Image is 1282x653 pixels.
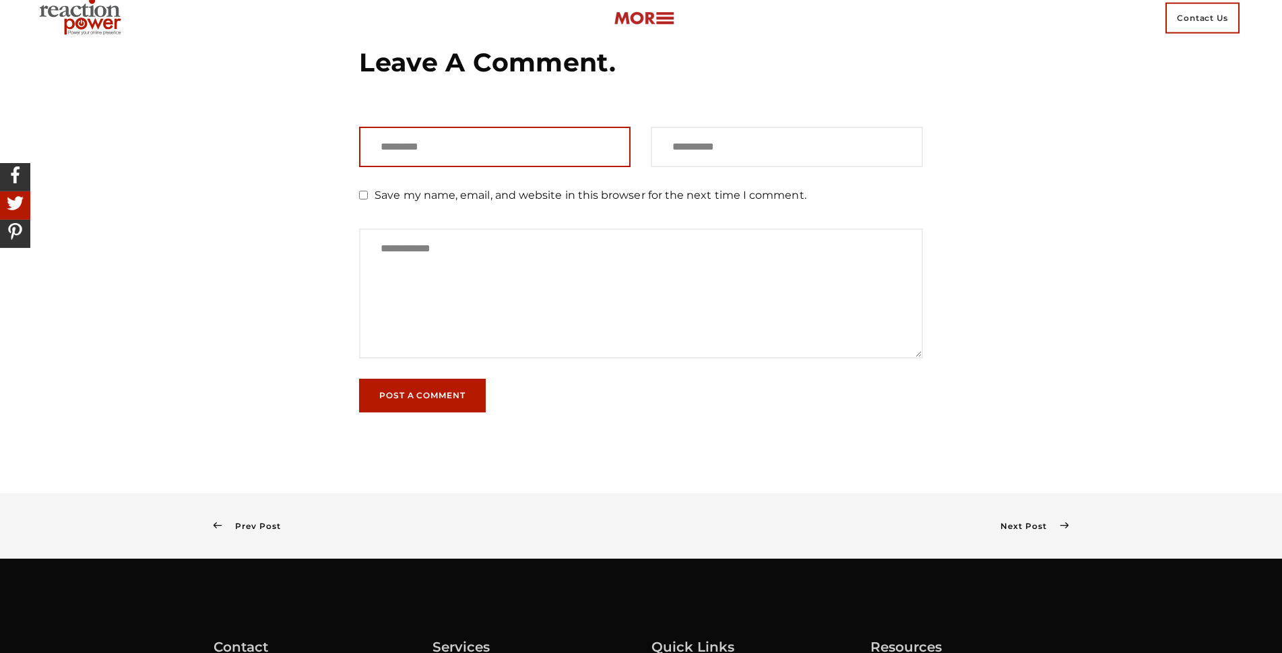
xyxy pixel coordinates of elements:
span: Post a Comment [379,392,466,400]
h3: Leave a Comment. [359,46,923,80]
img: Share On Twitter [3,191,27,215]
span: Next Post [1000,521,1060,531]
a: Prev Post [214,521,281,531]
span: Contact Us [1165,11,1240,42]
img: Share On Pinterest [3,220,27,243]
span: Prev Post [222,521,280,531]
a: Next Post [1000,521,1068,531]
img: Executive Branding | Personal Branding Agency [34,3,131,51]
img: Share On Facebook [3,163,27,187]
button: Post a Comment [359,379,486,412]
img: more-btn.png [614,20,674,35]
